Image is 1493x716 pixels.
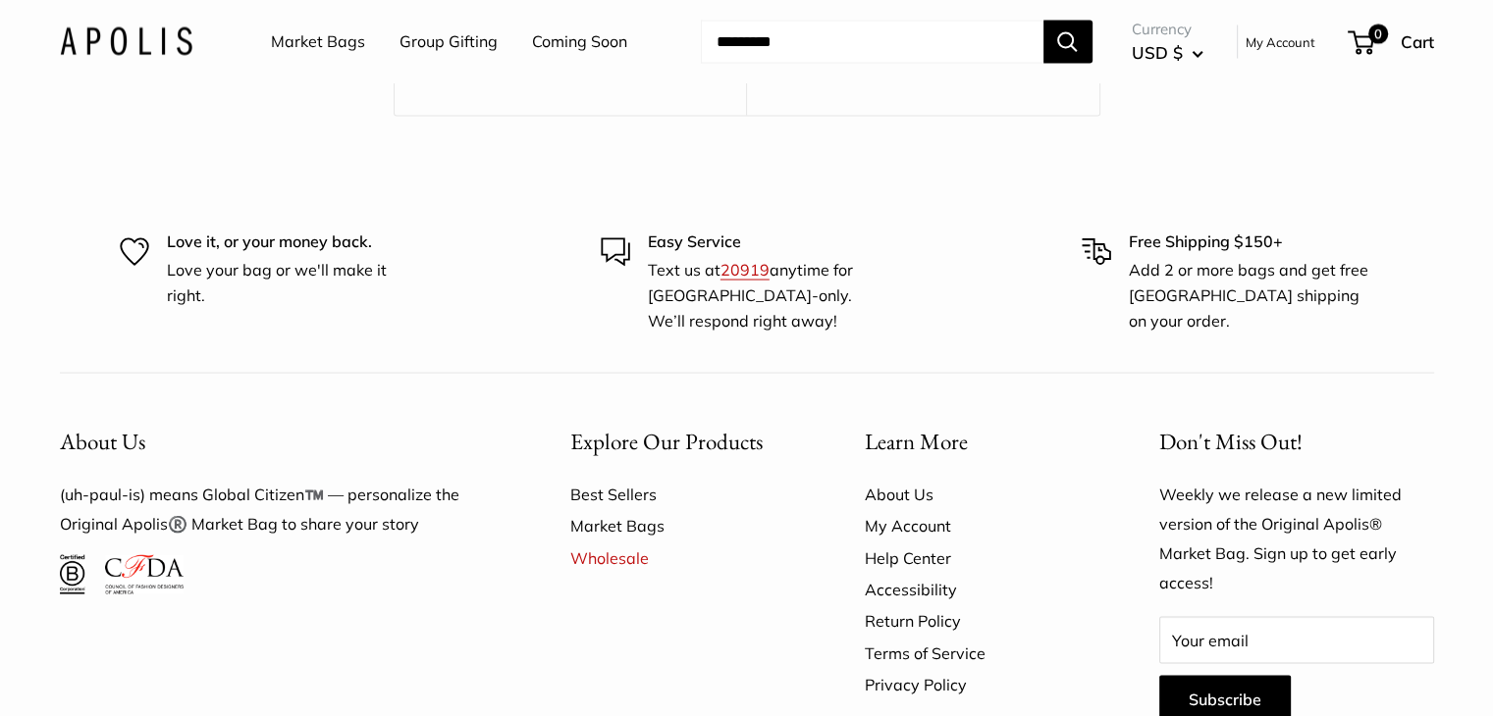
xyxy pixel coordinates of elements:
[1132,15,1203,42] span: Currency
[865,509,1091,540] a: My Account
[1401,30,1434,51] span: Cart
[271,26,365,56] a: Market Bags
[532,26,627,56] a: Coming Soon
[1159,422,1434,460] p: Don't Miss Out!
[1246,29,1315,53] a: My Account
[648,257,893,332] p: Text us at anytime for [GEOGRAPHIC_DATA]-only. We’ll respond right away!
[60,422,502,460] button: About Us
[865,573,1091,604] a: Accessibility
[1043,20,1093,63] button: Search
[570,509,796,540] a: Market Bags
[648,229,893,254] p: Easy Service
[865,426,968,455] span: Learn More
[1129,257,1374,332] p: Add 2 or more bags and get free [GEOGRAPHIC_DATA] shipping on your order.
[1350,26,1434,57] a: 0 Cart
[1132,41,1183,62] span: USD $
[865,668,1091,699] a: Privacy Policy
[1129,229,1374,254] p: Free Shipping $150+
[865,541,1091,573] a: Help Center
[865,478,1091,509] a: About Us
[570,478,796,509] a: Best Sellers
[1367,24,1387,43] span: 0
[105,554,183,593] img: Council of Fashion Designers of America Member
[60,554,86,593] img: Certified B Corporation
[865,604,1091,636] a: Return Policy
[865,637,1091,668] a: Terms of Service
[167,229,412,254] p: Love it, or your money back.
[701,20,1043,63] input: Search...
[60,480,502,538] p: (uh-paul-is) means Global Citizen™️ — personalize the Original Apolis®️ Market Bag to share your ...
[720,259,770,279] a: 20919
[570,541,796,573] a: Wholesale
[1159,480,1434,597] p: Weekly we release a new limited version of the Original Apolis® Market Bag. Sign up to get early ...
[570,426,763,455] span: Explore Our Products
[570,422,796,460] button: Explore Our Products
[865,422,1091,460] button: Learn More
[400,26,498,56] a: Group Gifting
[1132,36,1203,68] button: USD $
[167,257,412,307] p: Love your bag or we'll make it right.
[60,426,145,455] span: About Us
[60,26,192,55] img: Apolis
